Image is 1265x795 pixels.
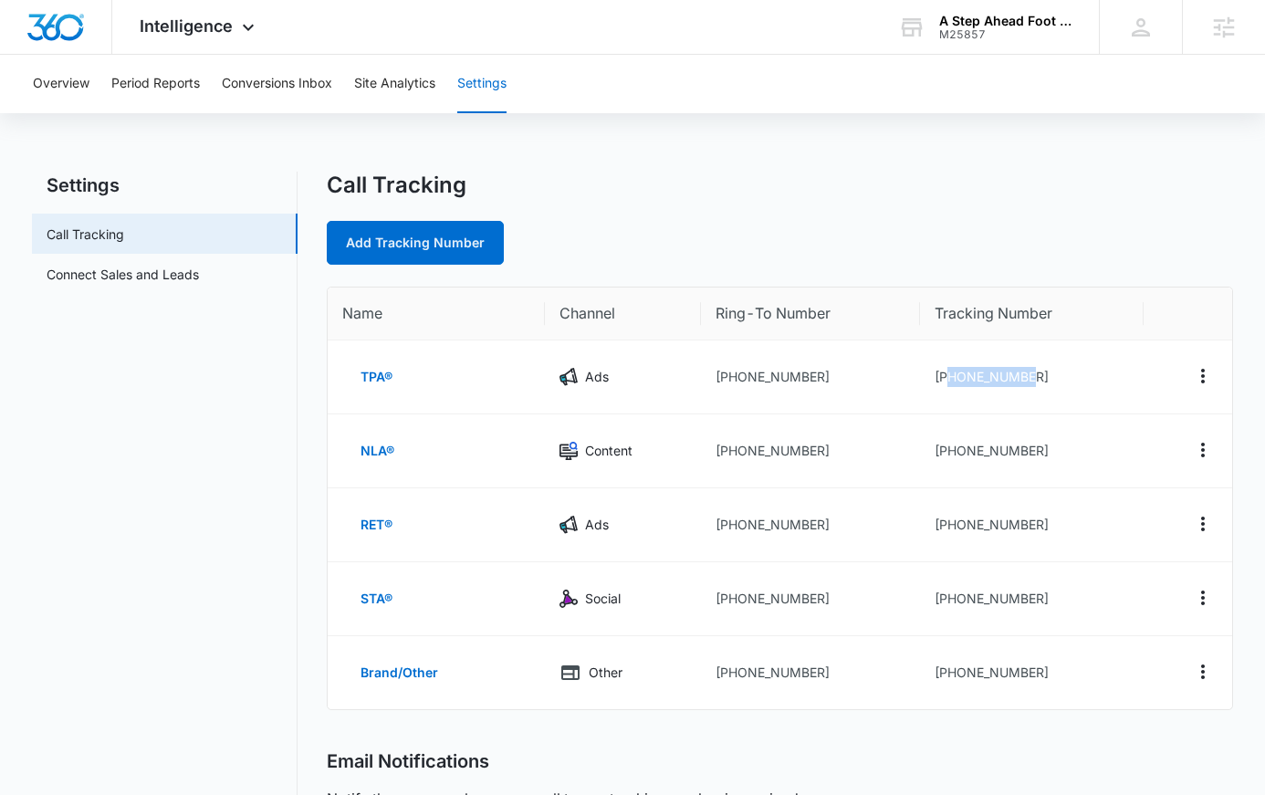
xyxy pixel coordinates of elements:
button: Actions [1188,583,1218,612]
td: [PHONE_NUMBER] [920,636,1144,709]
button: Actions [1188,509,1218,539]
th: Channel [545,288,700,340]
button: Settings [457,55,507,113]
img: Ads [559,368,578,386]
button: Actions [1188,361,1218,391]
th: Tracking Number [920,288,1144,340]
th: Name [328,288,546,340]
button: Conversions Inbox [222,55,332,113]
h1: Call Tracking [327,172,466,199]
td: [PHONE_NUMBER] [920,414,1144,488]
h2: Settings [32,172,298,199]
img: Social [559,590,578,608]
th: Ring-To Number [701,288,920,340]
td: [PHONE_NUMBER] [920,488,1144,562]
td: [PHONE_NUMBER] [920,340,1144,414]
a: Call Tracking [47,225,124,244]
button: Site Analytics [354,55,435,113]
div: account id [939,28,1072,41]
button: Overview [33,55,89,113]
h2: Email Notifications [327,750,489,773]
a: Connect Sales and Leads [47,265,199,284]
button: Actions [1188,435,1218,465]
button: RET® [342,503,411,547]
td: [PHONE_NUMBER] [701,414,920,488]
p: Other [589,663,622,683]
img: Ads [559,516,578,534]
img: Content [559,442,578,460]
p: Ads [585,367,609,387]
button: TPA® [342,355,411,399]
button: STA® [342,577,411,621]
p: Social [585,589,621,609]
td: [PHONE_NUMBER] [701,488,920,562]
td: [PHONE_NUMBER] [701,562,920,636]
button: Brand/Other [342,651,456,695]
td: [PHONE_NUMBER] [920,562,1144,636]
p: Content [585,441,632,461]
span: Intelligence [140,16,233,36]
button: NLA® [342,429,413,473]
button: Actions [1188,657,1218,686]
td: [PHONE_NUMBER] [701,340,920,414]
a: Add Tracking Number [327,221,504,265]
button: Period Reports [111,55,200,113]
div: account name [939,14,1072,28]
td: [PHONE_NUMBER] [701,636,920,709]
p: Ads [585,515,609,535]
